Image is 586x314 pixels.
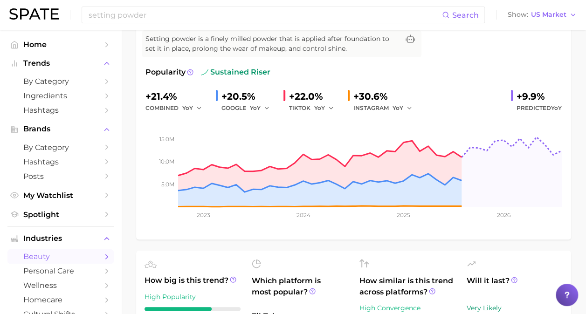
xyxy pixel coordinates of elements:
a: Hashtags [7,155,114,169]
span: Ingredients [23,91,98,100]
span: Posts [23,172,98,181]
div: High Convergence [359,302,455,314]
div: 7 / 10 [145,307,241,311]
div: INSTAGRAM [353,102,419,114]
tspan: 2026 [497,212,510,218]
div: +30.6% [353,89,419,104]
span: Brands [23,125,98,133]
div: TIKTOK [289,102,340,114]
button: YoY [314,102,334,114]
a: Spotlight [7,207,114,222]
div: +22.0% [289,89,340,104]
span: wellness [23,281,98,290]
div: High Popularity [145,291,241,302]
button: Trends [7,56,114,70]
a: Home [7,37,114,52]
div: +20.5% [221,89,276,104]
span: Trends [23,59,98,68]
a: Hashtags [7,103,114,117]
button: Brands [7,122,114,136]
span: Home [23,40,98,49]
input: Search here for a brand, industry, or ingredient [88,7,442,23]
a: Posts [7,169,114,184]
span: How similar is this trend across platforms? [359,275,455,298]
span: by Category [23,143,98,152]
span: sustained riser [201,67,270,78]
span: YoY [314,104,325,112]
button: YoY [182,102,202,114]
span: Setting powder is a finely milled powder that is applied after foundation to set it in place, pro... [145,34,399,54]
button: YoY [250,102,270,114]
a: by Category [7,140,114,155]
button: Industries [7,232,114,246]
a: beauty [7,249,114,264]
button: YoY [393,102,413,114]
span: personal care [23,266,98,275]
span: How big is this trend? [145,275,241,287]
div: +9.9% [517,89,562,104]
tspan: 2023 [197,212,210,218]
div: Very Likely [467,302,563,314]
span: YoY [182,104,193,112]
span: Hashtags [23,157,98,166]
a: My Watchlist [7,188,114,203]
tspan: 2024 [296,212,310,218]
span: by Category [23,77,98,86]
div: combined [145,102,208,114]
div: +21.4% [145,89,208,104]
button: ShowUS Market [505,9,579,21]
img: sustained riser [201,68,208,76]
a: by Category [7,74,114,89]
span: beauty [23,252,98,261]
a: Ingredients [7,89,114,103]
span: Show [508,12,528,17]
span: YoY [551,104,562,111]
a: homecare [7,293,114,307]
span: Industries [23,234,98,243]
a: wellness [7,278,114,293]
span: Spotlight [23,210,98,219]
span: Search [452,11,479,20]
img: SPATE [9,8,59,20]
span: Predicted [517,102,562,114]
span: YoY [250,104,261,112]
span: Which platform is most popular? [252,275,348,306]
tspan: 2025 [397,212,410,218]
span: YoY [393,104,403,112]
span: Hashtags [23,106,98,115]
span: My Watchlist [23,191,98,200]
span: Popularity [145,67,186,78]
div: GOOGLE [221,102,276,114]
span: homecare [23,295,98,304]
span: Will it last? [467,275,563,298]
span: US Market [531,12,566,17]
a: personal care [7,264,114,278]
